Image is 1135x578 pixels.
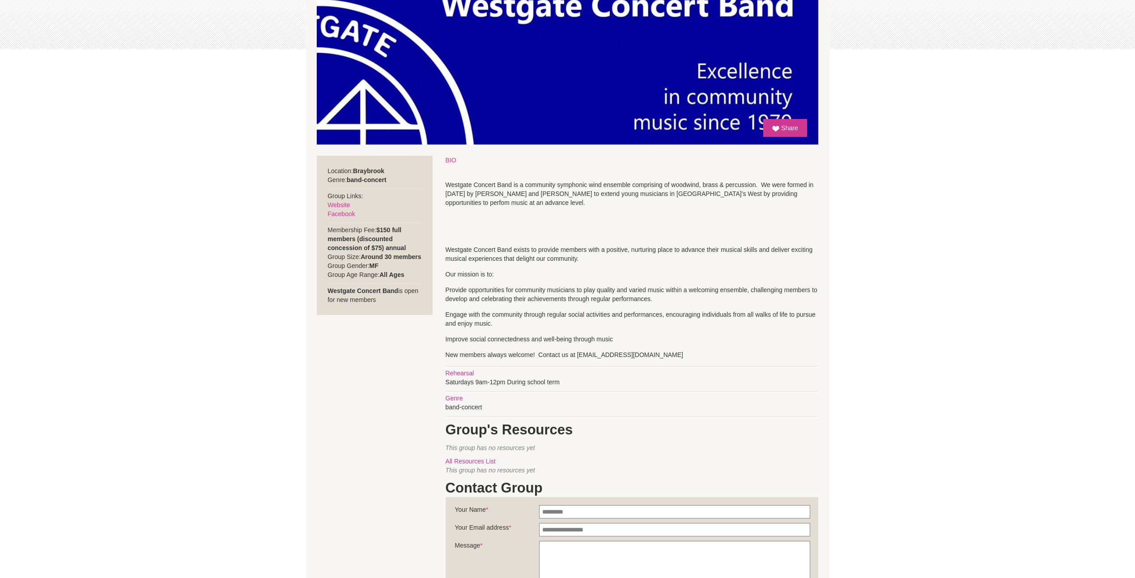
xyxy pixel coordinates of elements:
h1: Group's Resources [446,421,818,439]
font: New members always welcome! Contact us at [EMAIL_ADDRESS][DOMAIN_NAME] [446,351,683,358]
div: Genre [446,394,818,403]
strong: $150 full members (discounted concession of $75) annual [327,226,406,251]
span: This group has no resources yet [446,444,535,451]
strong: Braybrook [353,167,384,174]
font: Westgate Concert Band exists to provide members with a positive, nurturing place to advance their... [446,246,813,262]
div: Location: Genre: Group Links: Membership Fee: Group Size: Group Gender: Group Age Range: is open ... [317,156,433,315]
div: All Resources List [446,457,818,466]
font: Our mission is to: [446,271,494,278]
div: Rehearsal [446,369,818,378]
font: Improve social connectedness and well-being through music [446,336,613,343]
strong: Around 30 members [361,253,421,260]
font: Westgate Concert Band is a community symphonic wind ensemble comprising of woodwind, brass & perc... [446,181,814,206]
h1: Contact Group [446,479,818,497]
strong: Westgate Concert Band [327,287,398,294]
div: BIO [446,156,818,165]
label: Your Name [455,505,539,518]
strong: band-concert [347,176,387,183]
label: Message [455,541,539,554]
strong: All Ages [379,271,404,278]
font: Provide opportunities for community musicians to play quality and varied music within a welcoming... [446,286,817,302]
a: Website [327,201,350,208]
a: Facebook [327,210,355,217]
a: Share [763,119,807,137]
font: Engage with the community through regular social activities and performances, encouraging individ... [446,311,816,327]
strong: MF [370,262,378,269]
span: This group has no resources yet [446,467,535,474]
label: Your Email address [455,523,539,536]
